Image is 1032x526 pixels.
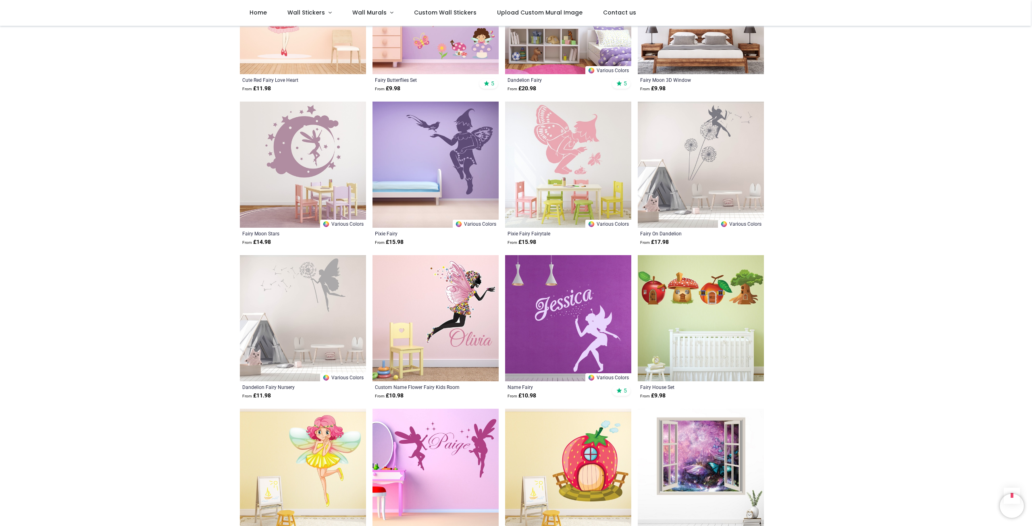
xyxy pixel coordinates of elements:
strong: £ 15.98 [375,238,404,246]
a: Various Colors [585,66,631,74]
span: From [508,240,517,245]
span: From [640,87,650,91]
img: Fairy House Wall Sticker Set [638,255,764,381]
a: Dandelion Fairy Nursery [242,384,339,390]
img: Pixie Fairy Wall Sticker [372,102,499,228]
span: From [508,87,517,91]
span: From [640,394,650,398]
strong: £ 9.98 [640,85,666,93]
span: From [375,240,385,245]
strong: £ 17.98 [640,238,669,246]
img: Custom Name Flower Fairy Wall Sticker Personalised Kids Room Decal [372,255,499,381]
a: Fairy Moon Stars [242,230,339,237]
span: 5 [491,80,494,87]
strong: £ 14.98 [242,238,271,246]
a: Cute Red Fairy Love Heart [242,77,339,83]
strong: £ 11.98 [242,392,271,400]
strong: £ 9.98 [640,392,666,400]
span: Upload Custom Mural Image [497,8,583,17]
span: From [375,87,385,91]
img: Dandelion Fairy Nursery Wall Sticker [240,255,366,381]
strong: £ 20.98 [508,85,536,93]
a: Pixie Fairy Fairytale [508,230,605,237]
strong: £ 15.98 [508,238,536,246]
img: Color Wheel [322,374,330,381]
span: 5 [624,80,627,87]
strong: £ 9.98 [375,85,400,93]
span: From [242,87,252,91]
span: Home [250,8,267,17]
span: From [508,394,517,398]
a: Fairy House Set [640,384,737,390]
a: Various Colors [453,220,499,228]
a: Various Colors [585,220,631,228]
span: Custom Wall Stickers [414,8,476,17]
strong: £ 10.98 [508,392,536,400]
a: Dandelion Fairy [508,77,605,83]
a: Fairy Butterflies Set [375,77,472,83]
strong: £ 11.98 [242,85,271,93]
strong: £ 10.98 [375,392,404,400]
a: Custom Name Flower Fairy Kids Room [375,384,472,390]
img: Fairy Moon Stars Wall Sticker [240,102,366,228]
a: Name Fairy [508,384,605,390]
img: Personalised Name Fairy Wall Sticker [505,255,631,381]
span: From [640,240,650,245]
span: 5 [624,387,627,394]
a: Fairy On Dandelion [640,230,737,237]
a: Various Colors [718,220,764,228]
img: Color Wheel [588,67,595,74]
img: Fairy On Dandelion Wall Sticker [638,102,764,228]
img: Pixie Fairy Fairytale Wall Sticker [505,102,631,228]
a: Fairy Moon 3D Window [640,77,737,83]
a: Various Colors [320,373,366,381]
a: Various Colors [320,220,366,228]
img: Color Wheel [720,220,728,228]
span: Wall Stickers [287,8,325,17]
img: Color Wheel [322,220,330,228]
span: From [242,240,252,245]
span: From [242,394,252,398]
span: Contact us [603,8,636,17]
span: From [375,394,385,398]
img: Color Wheel [455,220,462,228]
img: Color Wheel [588,374,595,381]
iframe: Brevo live chat [1000,494,1024,518]
a: Various Colors [585,373,631,381]
a: Pixie Fairy [375,230,472,237]
span: Wall Murals [352,8,387,17]
img: Color Wheel [588,220,595,228]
